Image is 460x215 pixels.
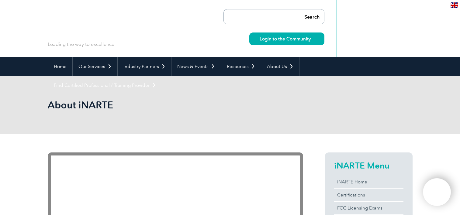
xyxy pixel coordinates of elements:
[311,37,314,40] img: svg+xml;nitro-empty-id=MzU4OjIyMw==-1;base64,PHN2ZyB2aWV3Qm94PSIwIDAgMTEgMTEiIHdpZHRoPSIxMSIgaGVp...
[261,57,299,76] a: About Us
[221,57,261,76] a: Resources
[48,57,72,76] a: Home
[334,176,403,188] a: iNARTE Home
[73,57,117,76] a: Our Services
[291,9,324,24] input: Search
[48,100,303,110] h2: About iNARTE
[451,2,458,8] img: en
[334,202,403,214] a: FCC Licensing Exams
[334,161,403,170] h2: iNARTE Menu
[249,32,324,45] a: Login to the Community
[118,57,171,76] a: Industry Partners
[48,76,162,95] a: Find Certified Professional / Training Provider
[334,189,403,201] a: Certifications
[171,57,221,76] a: News & Events
[48,41,114,48] p: Leading the way to excellence
[429,185,444,200] img: svg+xml;nitro-empty-id=OTA2OjExNg==-1;base64,PHN2ZyB2aWV3Qm94PSIwIDAgNDAwIDQwMCIgd2lkdGg9IjQwMCIg...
